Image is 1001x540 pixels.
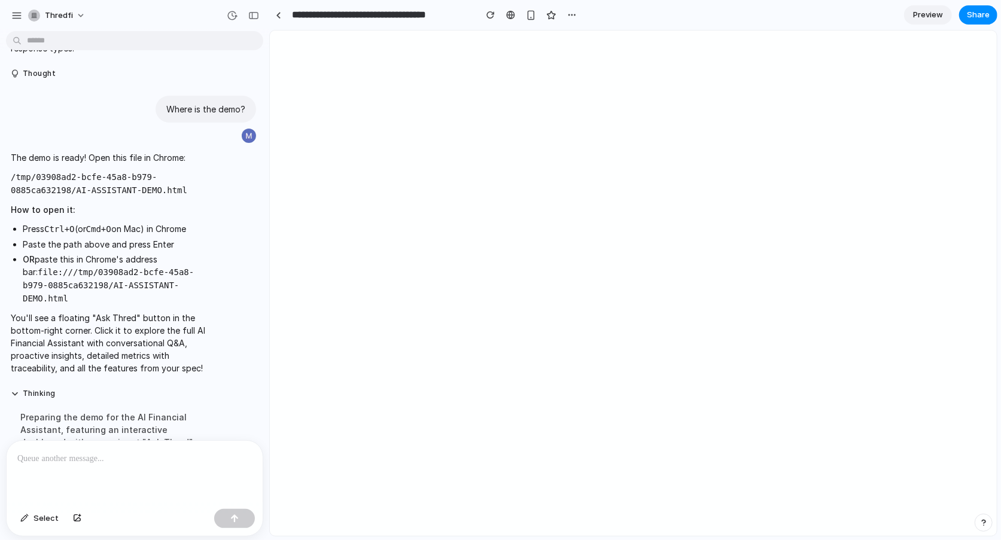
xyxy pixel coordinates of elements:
div: Preparing the demo for the AI Financial Assistant, featuring an interactive dashboard with a prom... [11,404,211,468]
p: You'll see a floating "Ask Thred" button in the bottom-right corner. Click it to explore the full... [11,312,211,374]
strong: How to open it: [11,205,75,215]
li: Press (or on Mac) in Chrome [23,222,211,236]
p: The demo is ready! Open this file in Chrome: [11,151,211,164]
span: Preview [913,9,943,21]
li: Paste the path above and press Enter [23,238,211,251]
code: Cmd+O [86,224,111,234]
button: Share [959,5,997,25]
button: thredfi [23,6,92,25]
code: Ctrl+O [44,224,75,234]
button: Select [14,509,65,528]
span: Share [967,9,990,21]
p: Where is the demo? [166,103,245,115]
span: thredfi [45,10,73,22]
span: Select [34,512,59,524]
code: /tmp/03908ad2-bcfe-45a8-b979-0885ca632198/AI-ASSISTANT-DEMO.html [11,172,187,195]
code: file:///tmp/03908ad2-bcfe-45a8-b979-0885ca632198/AI-ASSISTANT-DEMO.html [23,267,194,303]
li: paste this in Chrome's address bar: [23,253,211,305]
a: Preview [904,5,952,25]
strong: OR [23,254,35,264]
